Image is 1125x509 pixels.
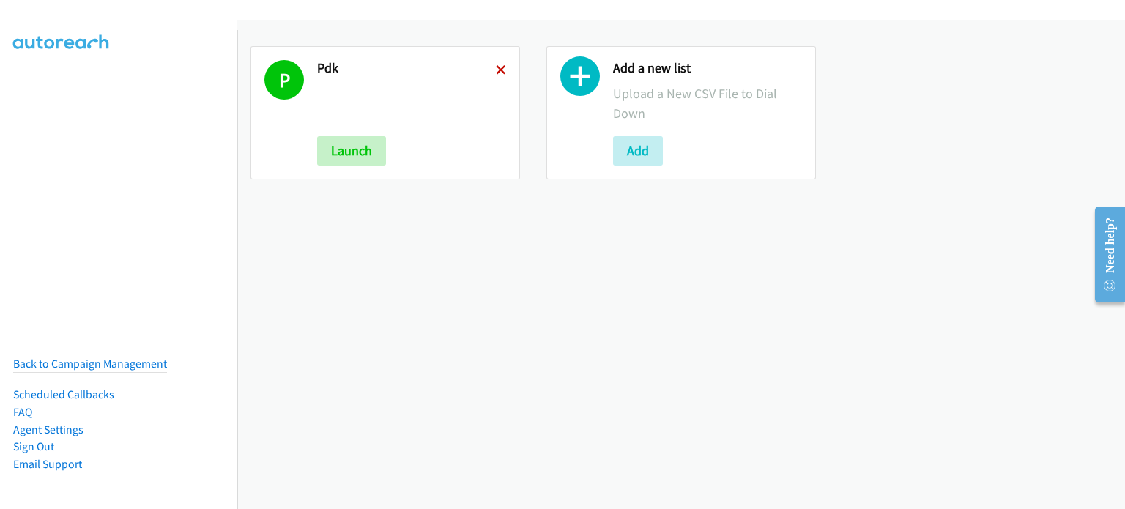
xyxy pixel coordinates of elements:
h1: P [264,60,304,100]
iframe: Resource Center [1083,196,1125,313]
button: Launch [317,136,386,166]
a: FAQ [13,405,32,419]
h2: Add a new list [613,60,802,77]
a: Sign Out [13,439,54,453]
a: Agent Settings [13,423,83,436]
button: Add [613,136,663,166]
a: Scheduled Callbacks [13,387,114,401]
p: Upload a New CSV File to Dial Down [613,83,802,123]
h2: Pdk [317,60,496,77]
a: Back to Campaign Management [13,357,167,371]
a: Email Support [13,457,82,471]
